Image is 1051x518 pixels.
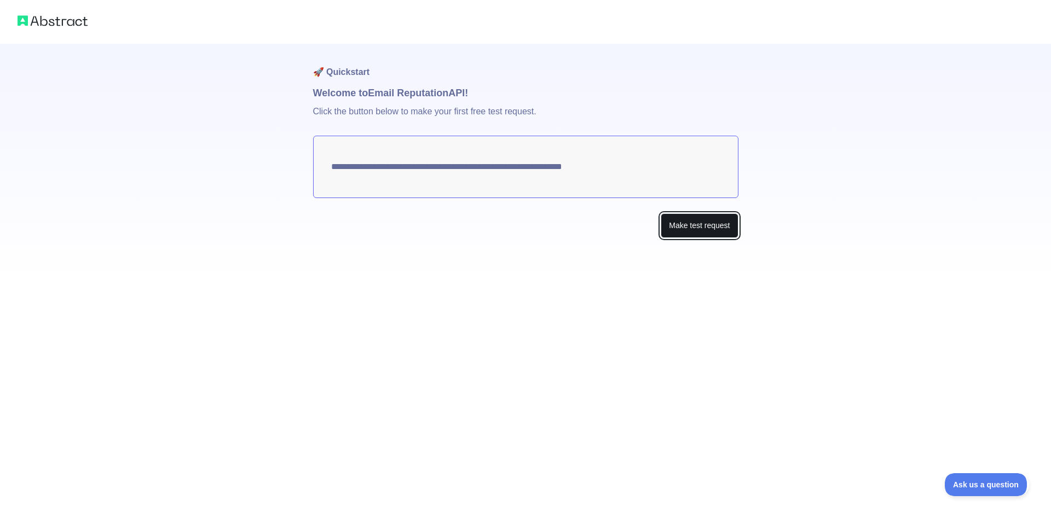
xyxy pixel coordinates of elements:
[313,101,738,136] p: Click the button below to make your first free test request.
[313,85,738,101] h1: Welcome to Email Reputation API!
[313,44,738,85] h1: 🚀 Quickstart
[945,473,1029,496] iframe: Toggle Customer Support
[661,213,738,238] button: Make test request
[18,13,88,28] img: Abstract logo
